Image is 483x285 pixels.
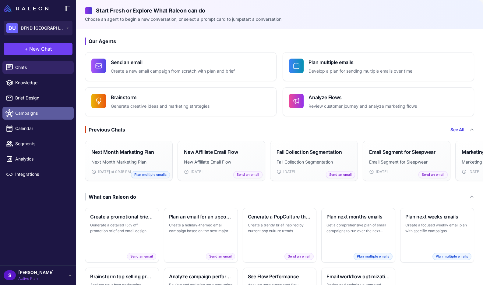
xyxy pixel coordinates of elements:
h3: Plan next months emails [326,213,390,220]
button: Generate a PopCulture themed briefCreate a trendy brief inspired by current pop culture trendsSen... [243,208,317,263]
p: Review customer journey and analyze marketing flows [308,103,417,110]
h4: Analyze Flows [308,94,417,101]
p: Fall Collection Segmentation [277,159,351,165]
span: Plan multiple emails [131,171,170,178]
button: Analyze FlowsReview customer journey and analyze marketing flows [283,87,474,116]
span: Campaigns [15,110,69,117]
h3: Create a promotional brief and email [90,213,154,220]
span: Send an email [284,253,314,260]
a: Chats [2,61,74,74]
div: S [4,270,16,280]
h2: Start Fresh or Explore What Raleon can do [85,6,474,15]
a: Segments [2,137,74,150]
p: Create a trendy brief inspired by current pop culture trends [248,222,312,234]
h3: Email Segment for Sleepwear [369,148,435,156]
button: DUDFND [GEOGRAPHIC_DATA] [4,21,72,35]
h3: Our Agents [85,38,474,45]
h3: New Affiliate Email Flow [184,148,238,156]
span: Send an email [233,171,263,178]
a: Integrations [2,168,74,181]
p: Get a comprehensive plan of email campaigns to run over the next month [326,222,390,234]
span: + [25,45,28,52]
span: DFND [GEOGRAPHIC_DATA] [21,25,63,31]
span: Knowledge [15,79,69,86]
h3: Generate a PopCulture themed brief [248,213,312,220]
p: Choose an agent to begin a new conversation, or select a prompt card to jumpstart a conversation. [85,16,474,23]
h4: Brainstorm [111,94,210,101]
h3: Fall Collection Segmentation [277,148,342,156]
div: What can Raleon do [85,193,136,200]
button: Plan next months emailsGet a comprehensive plan of email campaigns to run over the next monthPlan... [321,208,395,263]
div: [DATE] [369,169,444,175]
span: Calendar [15,125,69,132]
button: Plan next weeks emailsCreate a focused weekly email plan with specific campaignsPlan multiple emails [400,208,474,263]
span: Plan multiple emails [354,253,393,260]
div: [DATE] [277,169,351,175]
button: +New Chat [4,43,72,55]
button: Plan an email for an upcoming holidayCreate a holiday-themed email campaign based on the next maj... [164,208,238,263]
h4: Plan multiple emails [308,59,412,66]
a: See All [450,126,464,133]
p: Generate a detailed 15% off promotion brief and email design [90,222,154,234]
span: Integrations [15,171,69,178]
span: Plan multiple emails [432,253,471,260]
a: Raleon Logo [4,5,51,12]
button: Send an emailCreate a new email campaign from scratch with plan and brief [85,52,277,81]
p: Create a focused weekly email plan with specific campaigns [405,222,469,234]
span: Analytics [15,156,69,162]
span: Send an email [206,253,235,260]
p: New Affiliate Email Flow [184,159,259,165]
a: Brief Design [2,92,74,104]
button: Plan multiple emailsDevelop a plan for sending multiple emails over time [283,52,474,81]
button: Create a promotional brief and emailGenerate a detailed 15% off promotion brief and email designS... [85,208,159,263]
p: Create a holiday-themed email campaign based on the next major holiday [169,222,233,234]
a: Knowledge [2,76,74,89]
h4: Send an email [111,59,235,66]
p: Email Segment for Sleepwear [369,159,444,165]
span: Brief Design [15,95,69,101]
h3: Brainstorm top selling products [90,273,154,280]
h3: Next Month Marketing Plan [91,148,154,156]
div: [DATE] [184,169,259,175]
a: Calendar [2,122,74,135]
h3: Plan next weeks emails [405,213,469,220]
h3: Email workflow optimization [326,273,390,280]
h3: See Flow Performance [248,273,312,280]
span: Segments [15,140,69,147]
a: Campaigns [2,107,74,120]
p: Develop a plan for sending multiple emails over time [308,68,412,75]
h3: Plan an email for an upcoming holiday [169,213,233,220]
div: DU [6,23,18,33]
p: Next Month Marketing Plan [91,159,166,165]
div: Previous Chats [85,126,125,133]
img: Raleon Logo [4,5,48,12]
span: Send an email [326,171,355,178]
a: Analytics [2,153,74,165]
span: [PERSON_NAME] [18,269,54,276]
span: Send an email [418,171,448,178]
span: Chats [15,64,69,71]
p: Create a new email campaign from scratch with plan and brief [111,68,235,75]
span: Send an email [127,253,156,260]
button: BrainstormGenerate creative ideas and marketing strategies [85,87,277,116]
p: Generate creative ideas and marketing strategies [111,103,210,110]
span: New Chat [29,45,52,52]
span: Active Plan [18,276,54,281]
h3: Analyze campaign performance [169,273,233,280]
div: [DATE] at 09:15 PM [91,169,166,175]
